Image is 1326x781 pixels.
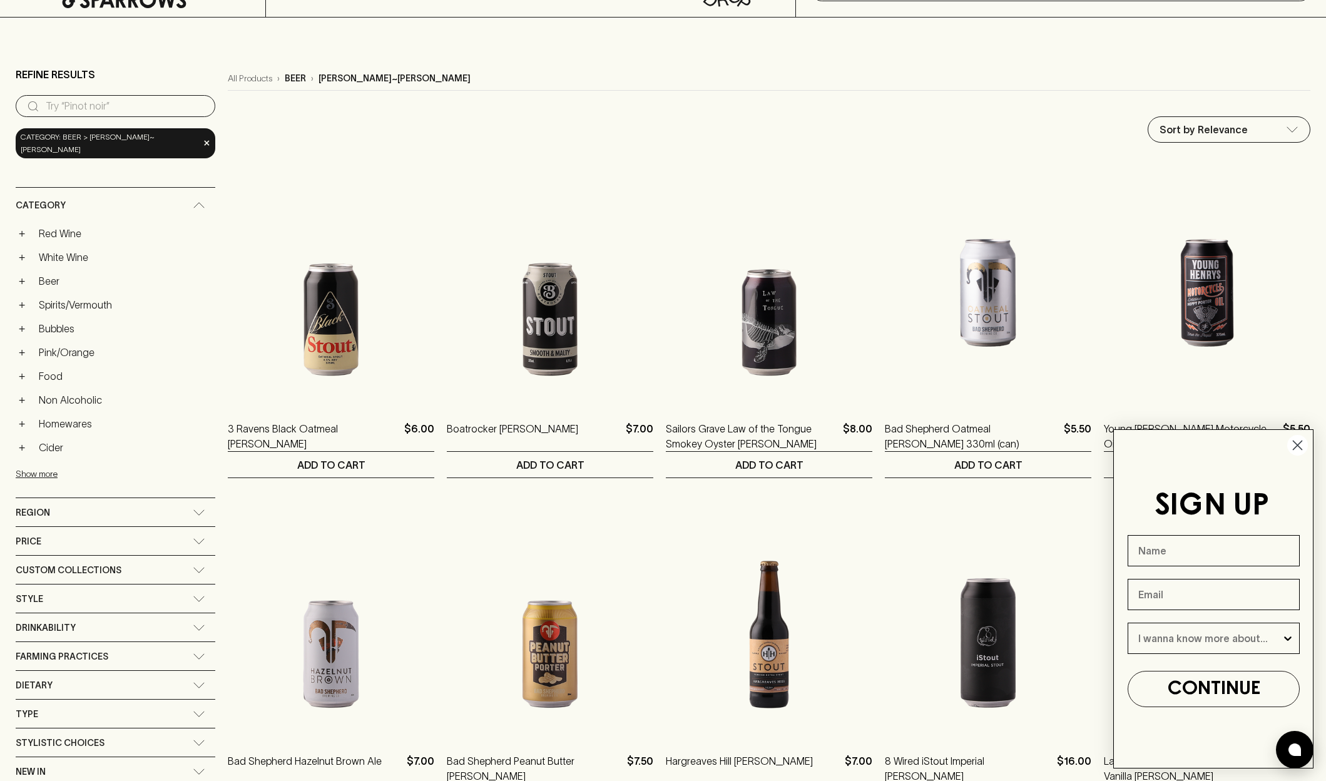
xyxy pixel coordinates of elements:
div: Price [16,527,215,555]
span: Category: beer > [PERSON_NAME]~[PERSON_NAME] [21,131,200,156]
a: Food [33,365,215,387]
button: + [16,441,28,454]
span: Stylistic Choices [16,735,105,751]
p: ADD TO CART [735,457,803,472]
span: New In [16,764,46,780]
span: Drinkability [16,620,76,636]
a: Non Alcoholic [33,389,215,411]
button: + [16,227,28,240]
p: $6.00 [404,421,434,451]
button: + [16,346,28,359]
button: + [16,275,28,287]
p: › [277,72,280,85]
a: Bubbles [33,318,215,339]
button: + [16,299,28,311]
img: Young Henrys Motorcycle Oil Hoppy Porter [1104,183,1310,402]
p: ADD TO CART [516,457,584,472]
a: Spirits/Vermouth [33,294,215,315]
div: Type [16,700,215,728]
a: Cider [33,437,215,458]
img: Sailors Grave Law of the Tongue Smokey Oyster Stout [666,183,872,402]
a: All Products [228,72,272,85]
div: Stylistic Choices [16,728,215,757]
span: Category [16,198,66,213]
a: Red Wine [33,223,215,244]
a: Sailors Grave Law of the Tongue Smokey Oyster [PERSON_NAME] [666,421,838,451]
p: Refine Results [16,67,95,82]
span: SIGN UP [1155,492,1269,521]
button: CONTINUE [1128,671,1300,707]
p: Sort by Relevance [1160,122,1248,137]
button: ADD TO CART [666,452,872,477]
span: Style [16,591,43,607]
p: › [311,72,314,85]
img: Bad Shepherd Peanut Butter Porter [447,516,653,735]
button: ADD TO CART [885,452,1091,477]
img: Boatrocker Stout [447,183,653,402]
span: Price [16,534,41,549]
div: Region [16,498,215,526]
button: ADD TO CART [447,452,653,477]
img: Hargreaves Hill Stout [666,516,872,735]
button: Show Options [1282,623,1294,653]
p: $8.00 [843,421,872,451]
p: ADD TO CART [297,457,365,472]
div: Sort by Relevance [1148,117,1310,142]
div: Category [16,188,215,223]
a: Homewares [33,413,215,434]
input: Name [1128,535,1300,566]
p: $5.50 [1064,421,1091,451]
button: + [16,417,28,430]
a: Boatrocker [PERSON_NAME] [447,421,578,451]
div: Drinkability [16,613,215,641]
a: White Wine [33,247,215,268]
div: Dietary [16,671,215,699]
p: [PERSON_NAME]~[PERSON_NAME] [319,72,471,85]
p: beer [285,72,306,85]
span: Custom Collections [16,563,121,578]
input: I wanna know more about... [1138,623,1282,653]
img: 3 Ravens Black Oatmeal Stout [228,183,434,402]
a: Bad Shepherd Oatmeal [PERSON_NAME] 330ml (can) [885,421,1059,451]
button: + [16,394,28,406]
img: 8 Wired iStout Imperial Stout [885,516,1091,735]
button: Close dialog [1287,434,1308,456]
button: + [16,251,28,263]
div: Farming Practices [16,642,215,670]
input: Try “Pinot noir” [46,96,205,116]
span: × [203,136,211,150]
span: Farming Practices [16,649,108,665]
button: + [16,322,28,335]
img: Bad Shepherd Hazelnut Brown Ale [228,516,434,735]
img: bubble-icon [1288,743,1301,756]
span: Dietary [16,678,53,693]
button: ADD TO CART [228,452,434,477]
img: Bad Shepherd Oatmeal Stout 330ml (can) [885,183,1091,402]
span: Region [16,505,50,521]
button: + [16,370,28,382]
div: Custom Collections [16,556,215,584]
p: ADD TO CART [954,457,1023,472]
a: Pink/Orange [33,342,215,363]
button: Show more [16,461,180,486]
p: $7.00 [626,421,653,451]
div: Style [16,584,215,613]
a: 3 Ravens Black Oatmeal [PERSON_NAME] [228,421,399,451]
span: Type [16,707,38,722]
div: FLYOUT Form [1101,417,1326,781]
input: Email [1128,579,1300,610]
a: Beer [33,270,215,292]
